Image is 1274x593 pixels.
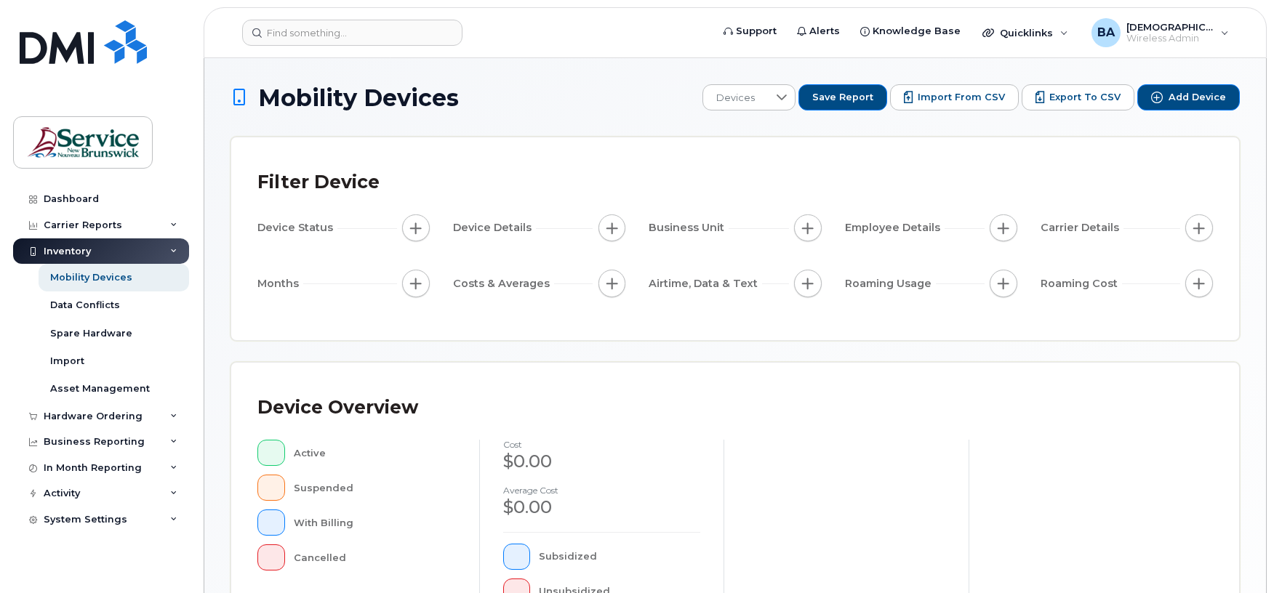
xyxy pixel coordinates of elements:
span: Business Unit [649,220,729,235]
span: Costs & Averages [453,276,554,291]
span: Export to CSV [1049,91,1121,104]
div: With Billing [294,509,456,536]
div: $0.00 [503,449,701,474]
span: Device Status [257,220,337,235]
button: Export to CSV [1022,84,1134,110]
button: Add Device [1137,84,1240,110]
span: Employee Details [845,220,945,235]
span: Roaming Usage [845,276,936,291]
span: Mobility Devices [258,85,459,110]
span: Add Device [1169,91,1226,104]
span: Months [257,276,303,291]
span: Import from CSV [918,91,1005,104]
div: Filter Device [257,164,380,201]
div: Suspended [294,475,456,501]
h4: Average cost [503,485,701,495]
span: Devices [703,85,768,111]
span: Airtime, Data & Text [649,276,762,291]
span: Save Report [812,91,873,104]
button: Save Report [798,84,887,110]
div: Subsidized [539,544,700,570]
div: $0.00 [503,495,701,520]
div: Active [294,440,456,466]
div: Cancelled [294,544,456,570]
span: Device Details [453,220,536,235]
div: Device Overview [257,389,418,427]
h4: cost [503,440,701,449]
span: Roaming Cost [1041,276,1122,291]
button: Import from CSV [890,84,1019,110]
span: Carrier Details [1041,220,1123,235]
